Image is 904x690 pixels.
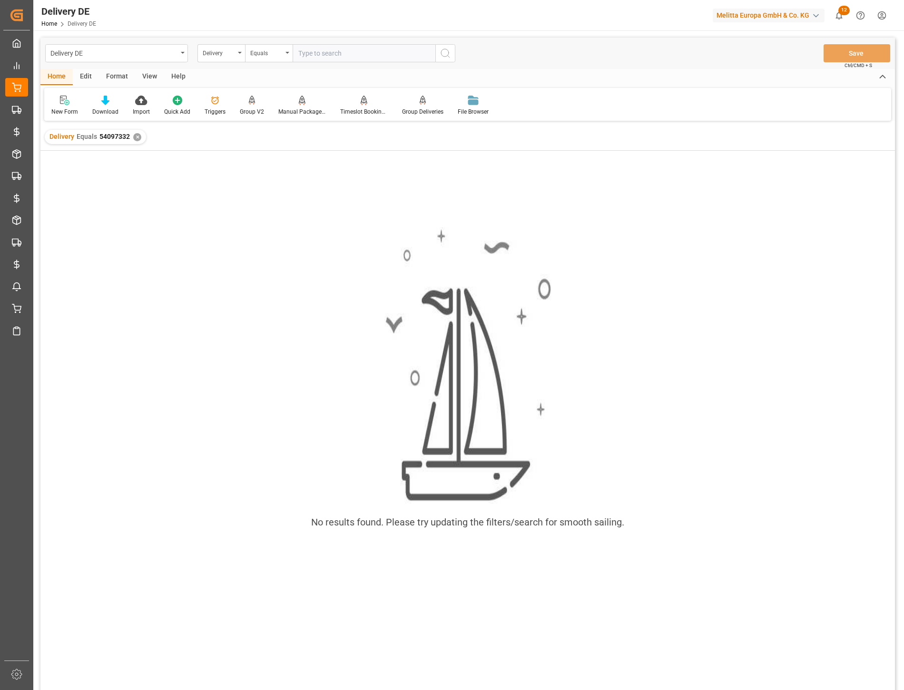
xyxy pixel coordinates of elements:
[164,69,193,85] div: Help
[41,4,96,19] div: Delivery DE
[99,133,130,140] span: 54097332
[45,44,188,62] button: open menu
[133,133,141,141] div: ✕
[824,44,890,62] button: Save
[838,6,850,15] span: 12
[164,107,190,116] div: Quick Add
[40,69,73,85] div: Home
[41,20,57,27] a: Home
[197,44,245,62] button: open menu
[240,107,264,116] div: Group V2
[51,107,78,116] div: New Form
[340,107,388,116] div: Timeslot Booking Report
[203,47,235,58] div: Delivery
[713,6,828,24] button: Melitta Europa GmbH & Co. KG
[133,107,150,116] div: Import
[458,107,489,116] div: File Browser
[402,107,443,116] div: Group Deliveries
[77,133,97,140] span: Equals
[250,47,283,58] div: Equals
[850,5,871,26] button: Help Center
[135,69,164,85] div: View
[384,227,551,503] img: smooth_sailing.jpeg
[311,515,624,529] div: No results found. Please try updating the filters/search for smooth sailing.
[435,44,455,62] button: search button
[49,133,74,140] span: Delivery
[713,9,825,22] div: Melitta Europa GmbH & Co. KG
[92,107,118,116] div: Download
[828,5,850,26] button: show 12 new notifications
[293,44,435,62] input: Type to search
[845,62,872,69] span: Ctrl/CMD + S
[245,44,293,62] button: open menu
[99,69,135,85] div: Format
[205,107,226,116] div: Triggers
[73,69,99,85] div: Edit
[50,47,177,58] div: Delivery DE
[278,107,326,116] div: Manual Package TypeDetermination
